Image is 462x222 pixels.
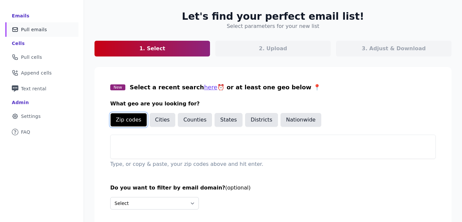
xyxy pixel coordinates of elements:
[110,100,436,108] h3: What geo are you looking for?
[12,12,30,19] div: Emails
[5,125,78,139] a: FAQ
[178,113,212,127] button: Counties
[5,109,78,123] a: Settings
[245,113,278,127] button: Districts
[5,66,78,80] a: Append cells
[21,26,47,33] span: Pull emails
[227,22,319,30] h4: Select parameters for your new list
[362,45,426,53] p: 3. Adjust & Download
[21,70,52,76] span: Append cells
[130,84,321,91] span: Select a recent search ⏰ or at least one geo below 📍
[225,185,250,191] span: (optional)
[5,81,78,96] a: Text rental
[139,45,165,53] p: 1. Select
[5,50,78,64] a: Pull cells
[281,113,321,127] button: Nationwide
[110,84,125,90] span: New
[21,54,42,60] span: Pull cells
[110,185,225,191] span: Do you want to filter by email domain?
[259,45,287,53] p: 2. Upload
[215,113,242,127] button: States
[94,41,210,56] a: 1. Select
[5,22,78,37] a: Pull emails
[12,40,25,47] div: Cells
[21,113,41,120] span: Settings
[110,160,436,168] p: Type, or copy & paste, your zip codes above and hit enter.
[150,113,176,127] button: Cities
[21,129,30,135] span: FAQ
[21,85,47,92] span: Text rental
[110,113,147,127] button: Zip codes
[12,99,29,106] div: Admin
[182,11,364,22] h2: Let's find your perfect email list!
[204,83,218,92] button: here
